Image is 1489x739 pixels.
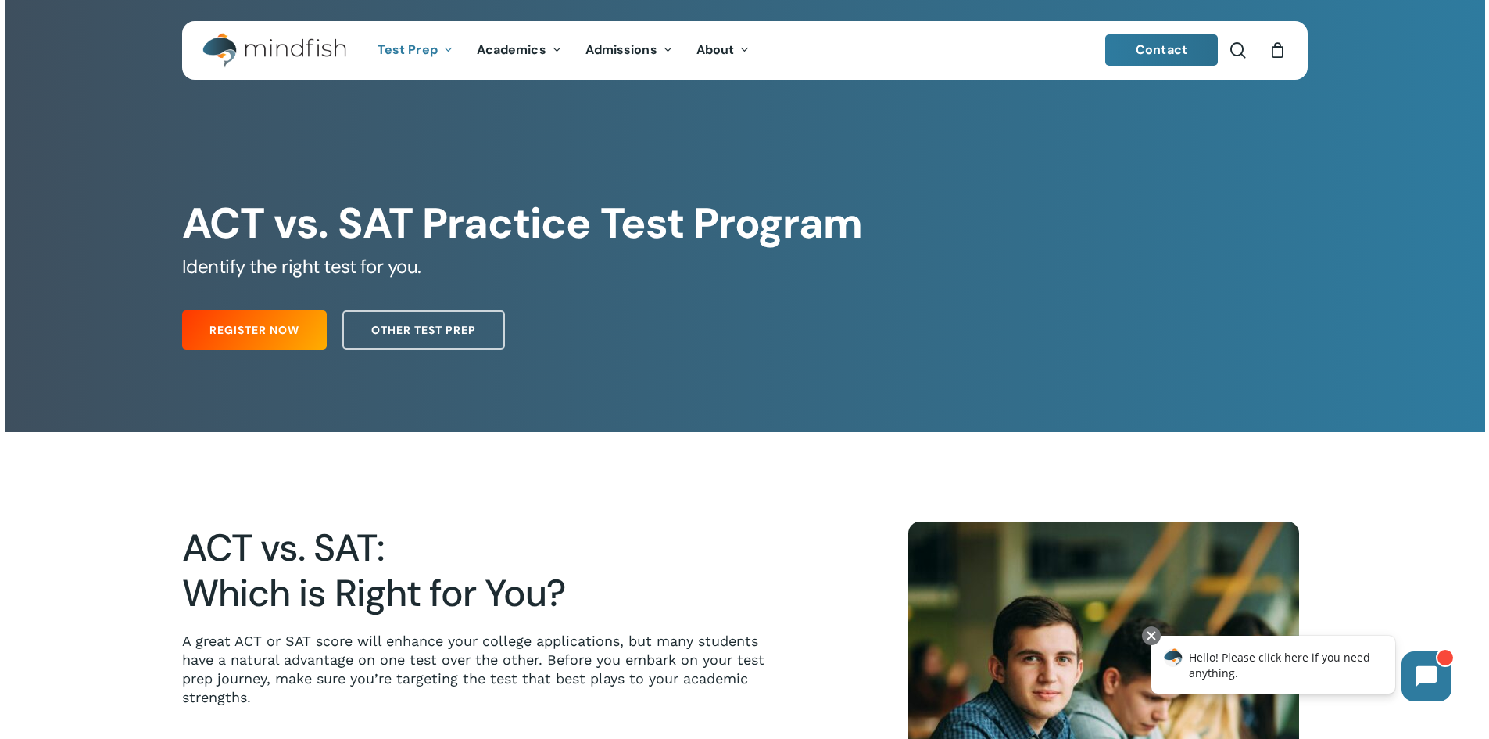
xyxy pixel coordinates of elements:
a: Admissions [574,44,685,57]
a: Test Prep [366,44,465,57]
h1: ACT vs. SAT Practice Test Program [182,199,1307,249]
span: Contact [1136,41,1187,58]
span: Academics [477,41,546,58]
a: Register Now [182,310,327,350]
span: Other Test Prep [371,322,476,338]
header: Main Menu [182,21,1308,80]
span: About [696,41,735,58]
a: Other Test Prep [342,310,505,350]
iframe: Chatbot [1135,623,1467,717]
p: A great ACT or SAT score will enhance your college applications, but many students have a natural... [182,632,790,707]
a: Contact [1105,34,1218,66]
a: Academics [465,44,574,57]
nav: Main Menu [366,21,761,80]
a: About [685,44,762,57]
span: Register Now [209,322,299,338]
h5: Identify the right test for you. [182,254,1307,279]
span: Test Prep [378,41,438,58]
h2: ACT vs. SAT: Which is Right for You? [182,526,790,616]
a: Cart [1269,41,1287,59]
span: Admissions [585,41,657,58]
